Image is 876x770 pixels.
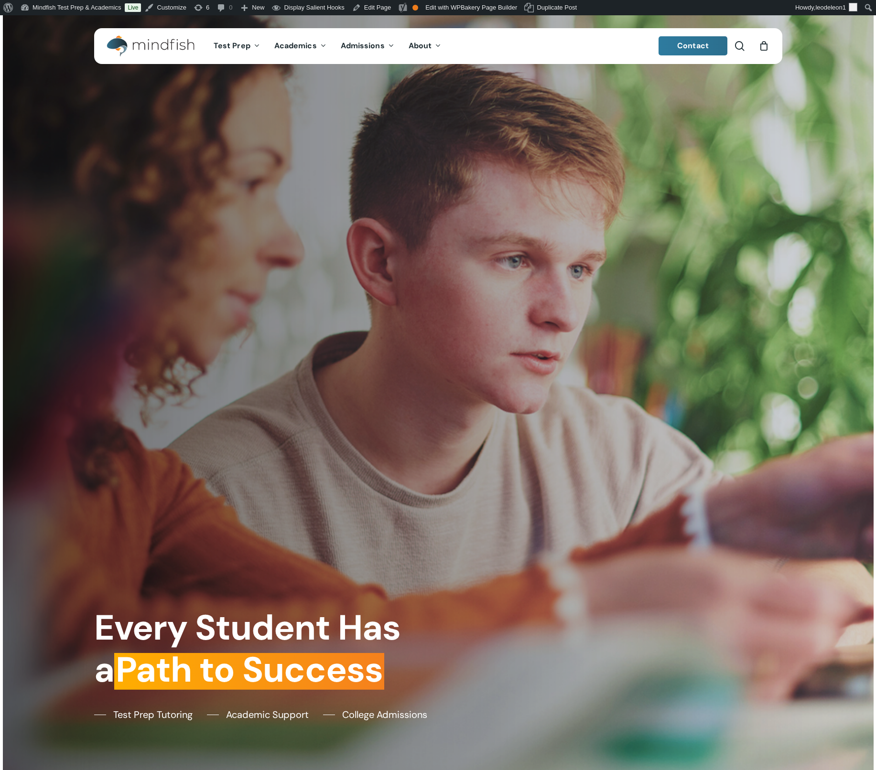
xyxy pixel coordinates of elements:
a: Test Prep Tutoring [94,707,193,722]
header: Main Menu [94,28,782,64]
span: Admissions [341,41,385,51]
a: Test Prep [206,42,267,50]
em: Path to Success [114,647,384,693]
span: Academics [274,41,317,51]
nav: Main Menu [206,28,448,64]
span: Test Prep [214,41,250,51]
span: Test Prep Tutoring [113,707,193,722]
h1: Every Student Has a [94,607,431,691]
a: Admissions [334,42,401,50]
span: College Admissions [342,707,427,722]
span: About [409,41,432,51]
a: Academics [267,42,334,50]
a: About [401,42,449,50]
span: leodeleon1 [815,4,846,11]
span: Academic Support [226,707,309,722]
div: OK [412,5,418,11]
a: College Admissions [323,707,427,722]
a: Academic Support [207,707,309,722]
span: Contact [677,41,709,51]
a: Live [125,3,141,12]
a: Contact [659,36,727,55]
